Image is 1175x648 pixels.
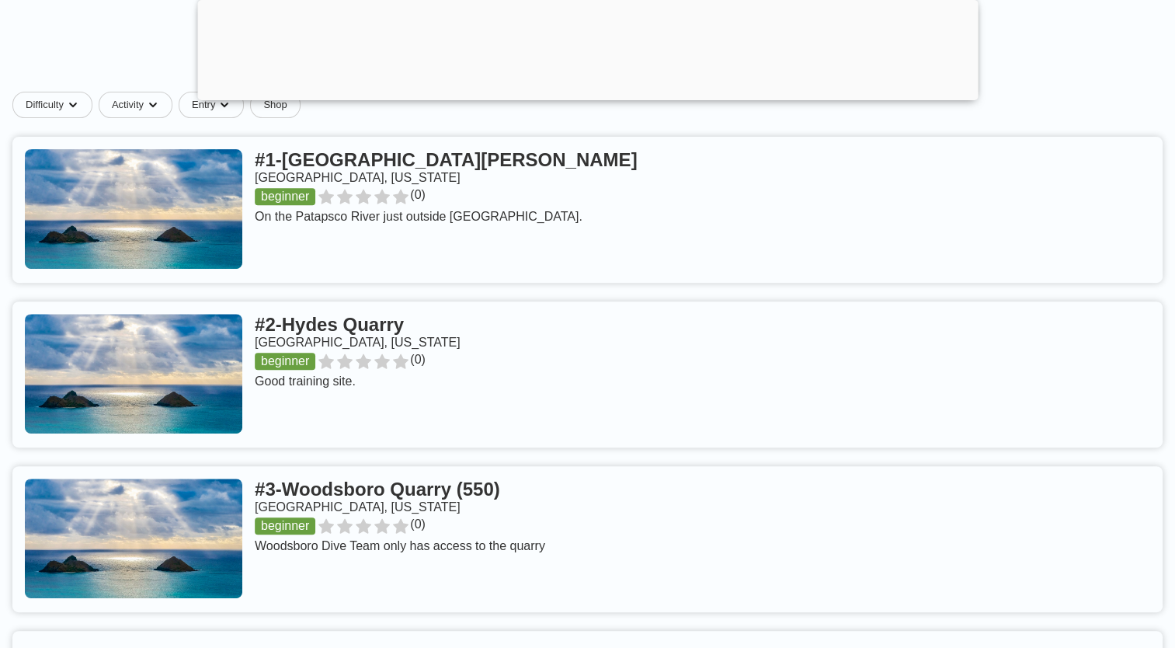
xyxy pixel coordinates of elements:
span: Activity [112,99,144,111]
button: Activitydropdown caret [99,92,179,118]
span: Entry [192,99,215,111]
img: dropdown caret [147,99,159,111]
a: Shop [250,92,300,118]
img: dropdown caret [67,99,79,111]
button: Entrydropdown caret [179,92,250,118]
button: Difficultydropdown caret [12,92,99,118]
img: dropdown caret [218,99,231,111]
span: Difficulty [26,99,64,111]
